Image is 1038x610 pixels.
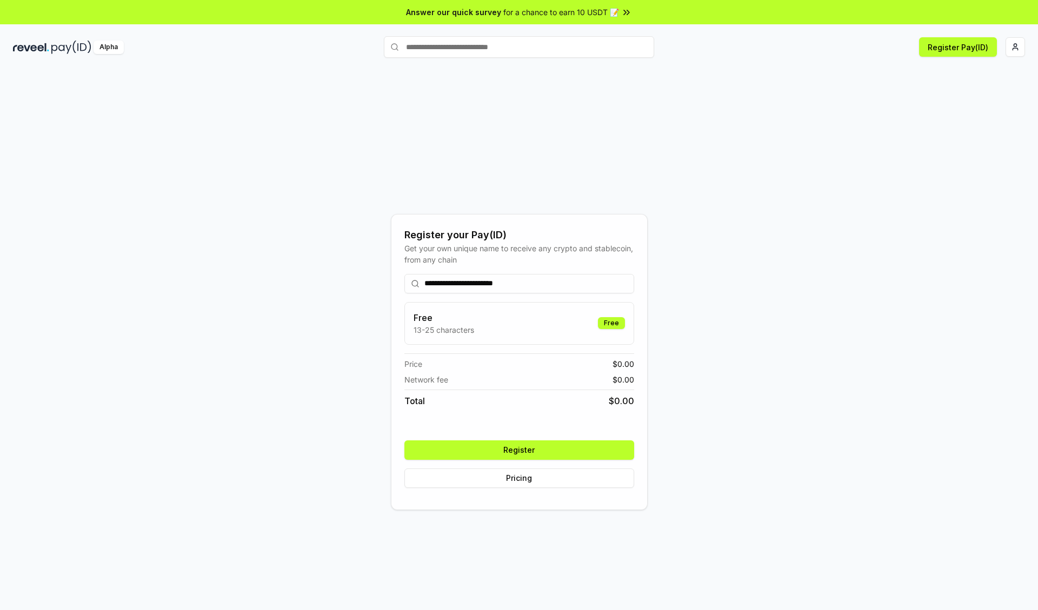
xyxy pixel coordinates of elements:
[94,41,124,54] div: Alpha
[404,243,634,265] div: Get your own unique name to receive any crypto and stablecoin, from any chain
[404,468,634,488] button: Pricing
[919,37,997,57] button: Register Pay(ID)
[414,324,474,336] p: 13-25 characters
[404,358,422,370] span: Price
[503,6,619,18] span: for a chance to earn 10 USDT 📝
[613,358,634,370] span: $ 0.00
[13,41,49,54] img: reveel_dark
[609,394,634,407] span: $ 0.00
[404,374,448,385] span: Network fee
[406,6,501,18] span: Answer our quick survey
[404,394,425,407] span: Total
[404,440,634,460] button: Register
[51,41,91,54] img: pay_id
[613,374,634,385] span: $ 0.00
[404,227,634,243] div: Register your Pay(ID)
[598,317,625,329] div: Free
[414,311,474,324] h3: Free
